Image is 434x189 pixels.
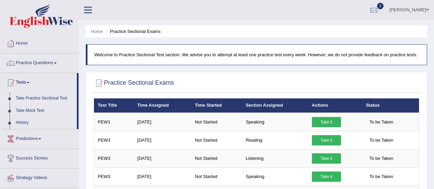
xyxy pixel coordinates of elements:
a: Take it [312,135,341,145]
td: PEW3 [94,149,134,167]
td: PEW3 [94,131,134,149]
td: Reading [242,131,308,149]
th: Section Assigned [242,98,308,113]
span: To be Taken [366,153,397,164]
th: Time Assigned [133,98,191,113]
td: Not Started [191,113,242,131]
a: Take Practice Sectional Test [13,92,77,105]
a: History [13,117,77,129]
td: PEW1 [94,113,134,131]
td: Speaking [242,113,308,131]
a: Take it [312,153,341,164]
td: Not Started [191,131,242,149]
p: Welcome to Practice Sectional Test section. We advise you to attempt at least one practice test e... [94,51,420,58]
td: Speaking [242,167,308,186]
td: PEW3 [94,167,134,186]
td: [DATE] [133,167,191,186]
a: Take Mock Test [13,105,77,117]
a: Take it [312,117,341,127]
a: Practice Questions [0,54,79,71]
span: To be Taken [366,172,397,182]
a: Home [91,29,103,34]
h2: Practice Sectional Exams [94,78,174,88]
td: Not Started [191,167,242,186]
span: 2 [377,3,384,9]
span: To be Taken [366,117,397,127]
a: Success Stories [0,149,79,166]
td: [DATE] [133,113,191,131]
td: Not Started [191,149,242,167]
span: To be Taken [366,135,397,145]
td: [DATE] [133,149,191,167]
a: Tests [0,73,77,90]
a: Strategy Videos [0,168,79,186]
li: Practice Sectional Exams [104,28,161,35]
a: Home [0,34,79,51]
th: Time Started [191,98,242,113]
th: Actions [308,98,362,113]
td: [DATE] [133,131,191,149]
a: Predictions [0,129,79,146]
a: Take it [312,172,341,182]
th: Status [362,98,419,113]
th: Test Title [94,98,134,113]
td: Listening [242,149,308,167]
